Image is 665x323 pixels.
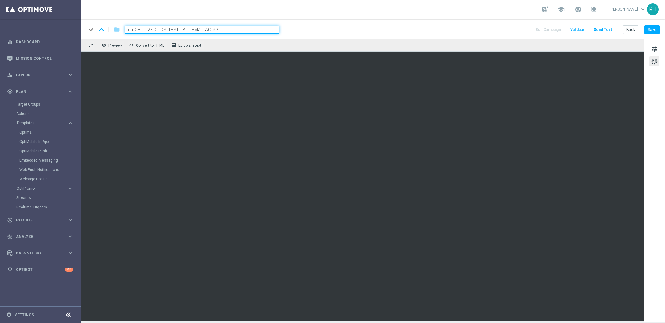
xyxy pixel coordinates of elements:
div: Data Studio [7,250,67,256]
a: Streams [16,195,65,200]
a: Actions [16,111,65,116]
button: remove_red_eye Preview [100,41,125,49]
div: Templates [17,121,67,125]
i: lightbulb [7,267,13,273]
div: Target Groups [16,100,80,109]
i: folder [114,26,120,33]
span: Explore [16,73,67,77]
div: Realtime Triggers [16,202,80,212]
div: Embedded Messaging [19,156,80,165]
span: Convert to HTML [136,43,164,48]
input: Enter a unique template name [125,26,279,34]
button: Templates keyboard_arrow_right [16,121,74,126]
div: Mission Control [7,50,73,67]
i: keyboard_arrow_up [97,25,106,34]
i: play_circle_outline [7,217,13,223]
i: keyboard_arrow_right [67,186,73,192]
div: Plan [7,89,67,94]
div: Optibot [7,261,73,278]
div: Templates [16,118,80,184]
button: tune [649,44,659,54]
button: palette [649,56,659,66]
div: OptiPromo [16,184,80,193]
i: track_changes [7,234,13,240]
a: Dashboard [16,34,73,50]
button: Validate [569,26,585,34]
a: Target Groups [16,102,65,107]
div: OptiMobile In-App [19,137,80,146]
a: [PERSON_NAME]keyboard_arrow_down [609,5,647,14]
i: equalizer [7,39,13,45]
div: lightbulb Optibot +10 [7,267,74,272]
span: Plan [16,90,67,93]
i: keyboard_arrow_right [67,217,73,223]
a: Realtime Triggers [16,205,65,210]
span: Validate [570,27,584,32]
div: Explore [7,72,67,78]
button: Back [623,25,638,34]
a: Mission Control [16,50,73,67]
i: remove_red_eye [101,43,106,48]
button: receipt Edit plain text [170,41,204,49]
div: Execute [7,217,67,223]
span: palette [651,58,658,66]
button: OptiPromo keyboard_arrow_right [16,186,74,191]
a: Web Push Notifications [19,167,65,172]
div: Streams [16,193,80,202]
button: person_search Explore keyboard_arrow_right [7,73,74,78]
a: Optibot [16,261,65,278]
button: Send Test [593,26,613,34]
button: equalizer Dashboard [7,40,74,45]
button: Data Studio keyboard_arrow_right [7,251,74,256]
div: Optimail [19,128,80,137]
i: settings [6,312,12,318]
button: Mission Control [7,56,74,61]
a: Embedded Messaging [19,158,65,163]
div: Actions [16,109,80,118]
i: gps_fixed [7,89,13,94]
a: OptiMobile In-App [19,139,65,144]
span: Preview [108,43,122,48]
span: Edit plain text [178,43,201,48]
i: keyboard_arrow_right [67,88,73,94]
a: Optimail [19,130,65,135]
span: Data Studio [16,251,67,255]
span: Templates [17,121,61,125]
span: OptiPromo [17,187,61,190]
div: Dashboard [7,34,73,50]
i: person_search [7,72,13,78]
div: OptiPromo [17,187,67,190]
a: Webpage Pop-up [19,177,65,182]
i: receipt [171,43,176,48]
a: Settings [15,313,34,317]
button: track_changes Analyze keyboard_arrow_right [7,234,74,239]
button: Save [644,25,660,34]
div: OptiMobile Push [19,146,80,156]
span: tune [651,45,658,53]
span: school [558,6,565,13]
a: OptiMobile Push [19,149,65,154]
i: keyboard_arrow_right [67,120,73,126]
span: Analyze [16,235,67,239]
div: Webpage Pop-up [19,174,80,184]
i: keyboard_arrow_right [67,250,73,256]
span: keyboard_arrow_down [639,6,646,13]
div: +10 [65,268,73,272]
button: folder [113,25,121,35]
div: RH [647,3,659,15]
div: Analyze [7,234,67,240]
i: keyboard_arrow_right [67,72,73,78]
button: gps_fixed Plan keyboard_arrow_right [7,89,74,94]
span: Execute [16,218,67,222]
div: Web Push Notifications [19,165,80,174]
button: play_circle_outline Execute keyboard_arrow_right [7,218,74,223]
